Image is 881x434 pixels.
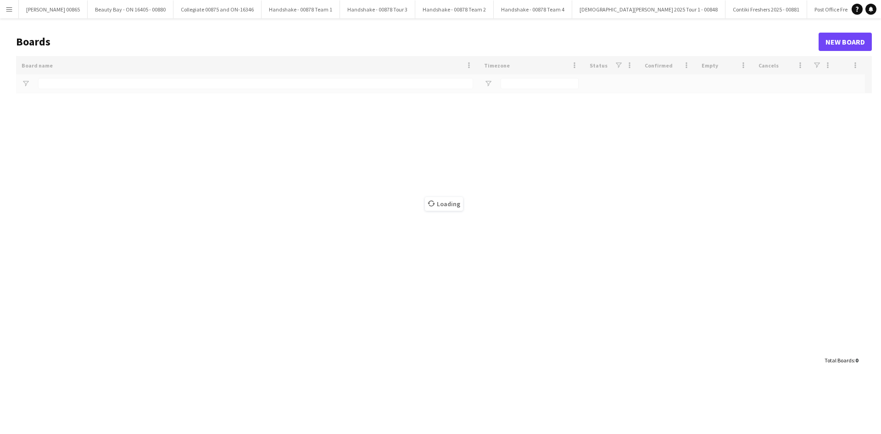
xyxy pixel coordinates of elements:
[19,0,88,18] button: [PERSON_NAME] 00865
[415,0,494,18] button: Handshake - 00878 Team 2
[494,0,572,18] button: Handshake - 00878 Team 4
[340,0,415,18] button: Handshake - 00878 Tour 3
[425,197,463,211] span: Loading
[16,35,819,49] h1: Boards
[262,0,340,18] button: Handshake - 00878 Team 1
[825,351,858,369] div: :
[825,357,854,364] span: Total Boards
[88,0,173,18] button: Beauty Bay - ON 16405 - 00880
[173,0,262,18] button: Collegiate 00875 and ON-16346
[725,0,807,18] button: Contiki Freshers 2025 - 00881
[819,33,872,51] a: New Board
[572,0,725,18] button: [DEMOGRAPHIC_DATA][PERSON_NAME] 2025 Tour 1 - 00848
[855,357,858,364] span: 0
